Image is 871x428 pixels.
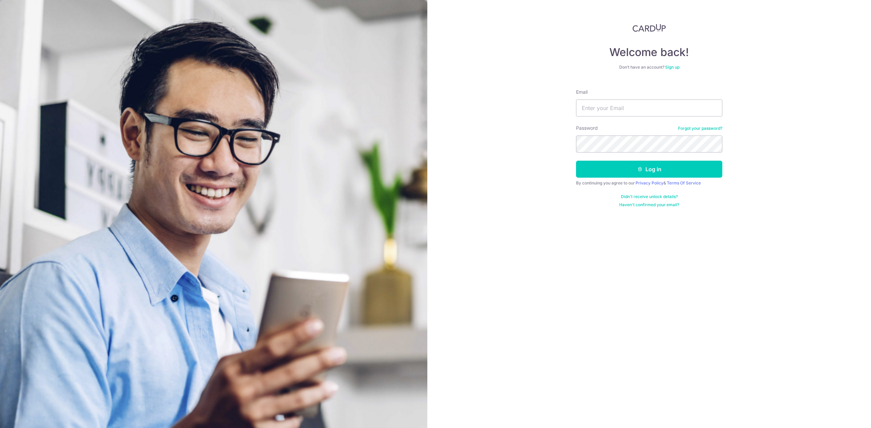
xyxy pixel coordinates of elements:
[619,202,679,208] a: Haven't confirmed your email?
[576,65,722,70] div: Don’t have an account?
[576,100,722,117] input: Enter your Email
[667,180,701,185] a: Terms Of Service
[632,24,666,32] img: CardUp Logo
[576,125,598,131] label: Password
[576,161,722,178] button: Log in
[636,180,663,185] a: Privacy Policy
[576,46,722,59] h4: Welcome back!
[621,194,678,199] a: Didn't receive unlock details?
[576,89,588,95] label: Email
[678,126,722,131] a: Forgot your password?
[665,65,679,70] a: Sign up
[576,180,722,186] div: By continuing you agree to our &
